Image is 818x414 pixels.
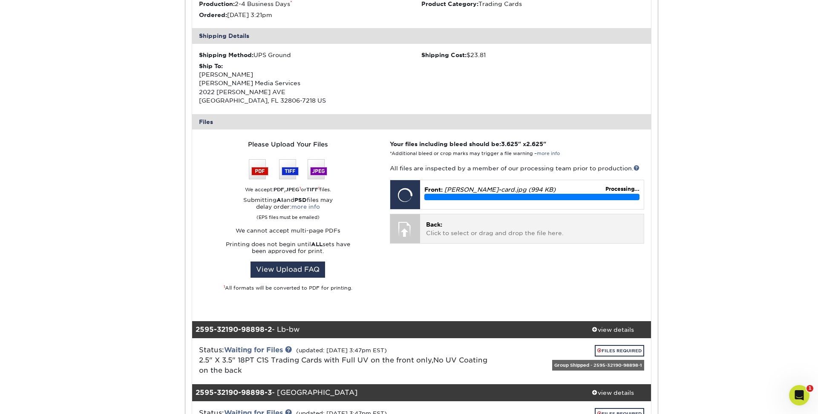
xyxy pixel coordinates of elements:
[390,141,546,147] strong: Your files including bleed should be: " x "
[390,164,644,172] p: All files are inspected by a member of our processing team prior to production.
[526,141,543,147] span: 2.625
[574,325,651,333] div: view details
[199,186,377,193] div: We accept: , or files.
[256,210,320,221] small: (EPS files must be emailed)
[426,220,638,238] p: Click to select or drag and drop the file here.
[311,241,323,247] strong: ALL
[199,0,235,7] strong: Production:
[192,114,651,129] div: Files
[424,186,443,193] span: Front:
[192,321,575,338] div: - Lb-bw
[426,221,442,228] span: Back:
[192,28,651,43] div: Shipping Details
[294,197,307,203] strong: PSD
[249,159,327,179] img: We accept: PSD, TIFF, or JPEG (JPG)
[199,197,377,221] p: Submitting and files may delay order:
[199,227,377,234] p: We cannot accept multi-page PDFs
[251,262,325,278] a: View Upload FAQ
[421,0,478,7] strong: Product Category:
[199,241,377,255] p: Printing does not begin until sets have been approved for print.
[196,325,272,333] strong: 2595-32190-98898-2
[300,186,301,190] sup: 1
[595,345,644,356] a: FILES REQUIRED
[199,285,377,292] div: All formats will be converted to PDF for printing.
[224,285,225,289] sup: 1
[552,360,644,371] div: Group Shipped - 2595-32190-98898-1
[199,52,253,58] strong: Shipping Method:
[574,321,651,338] a: view details
[789,385,809,405] iframe: Intercom live chat
[274,187,284,193] strong: PDF
[193,345,498,376] div: Status:
[196,388,272,397] strong: 2595-32190-98898-3
[192,384,575,401] div: - [GEOGRAPHIC_DATA]
[291,204,320,210] a: more info
[537,151,560,156] a: more info
[318,186,320,190] sup: 1
[199,63,223,69] strong: Ship To:
[421,52,467,58] strong: Shipping Cost:
[199,356,487,374] a: 2.5" X 3.5" 18PT C1S Trading Cards with Full UV on the front only,No UV Coating on the back
[277,197,283,203] strong: AI
[306,187,318,193] strong: TIFF
[574,388,651,397] div: view details
[390,151,560,156] small: *Additional bleed or crop marks may trigger a file warning –
[199,11,227,18] strong: Ordered:
[285,187,300,193] strong: JPEG
[199,11,422,19] li: [DATE] 3:21pm
[421,51,644,59] div: $23.81
[574,384,651,401] a: view details
[199,51,422,59] div: UPS Ground
[199,62,422,105] div: [PERSON_NAME] [PERSON_NAME] Media Services 2022 [PERSON_NAME] AVE [GEOGRAPHIC_DATA], FL 32806-721...
[224,346,283,354] a: Waiting for Files
[444,186,556,193] em: [PERSON_NAME]-card.jpg (994 KB)
[806,385,813,392] span: 1
[199,140,377,149] div: Please Upload Your Files
[501,141,518,147] span: 3.625
[296,347,387,354] small: (updated: [DATE] 3:47pm EST)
